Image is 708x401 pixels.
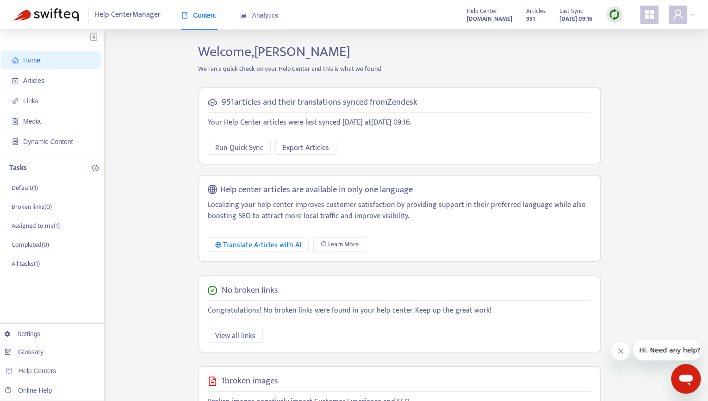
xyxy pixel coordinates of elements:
strong: 951 [526,14,535,24]
span: cloud-sync [208,98,217,107]
p: Congratulations! No broken links were found in your help center. Keep up the great work! [208,305,591,316]
span: Welcome, [PERSON_NAME] [198,40,350,63]
p: We ran a quick check on your Help Center and this is what we found [191,64,608,74]
span: account-book [12,77,19,84]
span: Links [23,97,38,105]
iframe: Close message [611,342,630,360]
span: Last Sync [559,6,583,16]
span: plus-circle [92,165,99,171]
span: area-chart [240,12,247,19]
span: book [181,12,188,19]
span: Home [23,56,40,64]
span: Content [181,12,216,19]
a: [DOMAIN_NAME] [467,13,512,24]
p: Broken links ( 0 ) [12,202,52,212]
span: Run Quick Sync [215,142,263,154]
h5: 951 articles and their translations synced from Zendesk [222,97,417,108]
img: Swifteq [14,8,79,21]
button: Translate Articles with AI [208,237,309,252]
span: View all links [215,330,255,342]
button: Run Quick Sync [208,140,271,155]
div: Translate Articles with AI [215,239,302,251]
a: Learn More [313,237,366,252]
span: check-circle [208,286,217,295]
p: Assigned to me ( 1 ) [12,221,60,231]
a: Settings [5,330,41,338]
iframe: Message from company [633,340,701,360]
p: Your Help Center articles were last synced [DATE] at [DATE] 09:16 . [208,117,591,128]
span: global [208,185,217,195]
a: Glossary [5,348,43,356]
a: Online Help [5,387,52,394]
span: Learn More [328,239,359,250]
span: Help Center [467,6,497,16]
img: sync.dc5367851b00ba804db3.png [609,9,620,20]
span: Articles [23,77,44,84]
span: Help Centers [19,367,56,375]
p: Default ( 1 ) [12,183,38,193]
span: Dynamic Content [23,138,73,145]
button: Export Articles [275,140,336,155]
span: link [12,98,19,104]
p: Tasks [9,163,27,174]
strong: [DOMAIN_NAME] [467,14,512,24]
span: Media [23,118,41,125]
span: Analytics [240,12,278,19]
strong: [DATE] 09:16 [559,14,592,24]
span: home [12,57,19,63]
span: Export Articles [283,142,329,154]
span: appstore [644,9,655,20]
span: Help Center Manager [95,6,161,24]
h5: 1 broken images [222,376,278,387]
p: All tasks ( 1 ) [12,259,40,269]
button: View all links [208,328,263,343]
h5: Help center articles are available in only one language [220,185,413,195]
span: container [12,138,19,145]
span: Articles [526,6,546,16]
h5: No broken links [222,285,278,296]
span: user [672,9,683,20]
span: file-image [208,376,217,386]
p: Localizing your help center improves customer satisfaction by providing support in their preferre... [208,200,591,222]
iframe: Button to launch messaging window [671,364,701,394]
span: file-image [12,118,19,125]
p: Completed ( 0 ) [12,240,49,250]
